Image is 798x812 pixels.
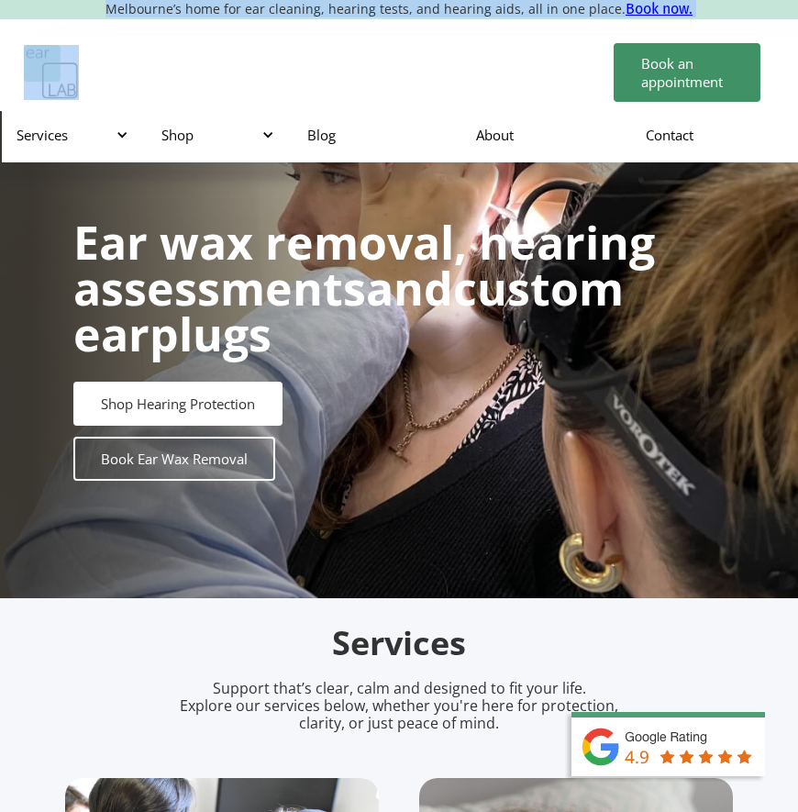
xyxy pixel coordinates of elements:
a: Book Ear Wax Removal [73,437,275,481]
strong: Ear wax removal, hearing assessments [73,211,655,319]
p: Support that’s clear, calm and designed to fit your life. Explore our services below, whether you... [156,680,642,733]
strong: custom earplugs [73,257,624,365]
h2: Services [65,622,733,665]
div: Shop [147,107,292,162]
div: Services [2,107,147,162]
a: Shop Hearing Protection [73,382,283,426]
a: Book an appointment [614,43,760,102]
div: Services [17,126,125,144]
div: Shop [161,126,270,144]
a: home [24,45,79,100]
a: About [461,108,630,161]
a: Blog [293,108,461,161]
h1: and [73,219,726,357]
